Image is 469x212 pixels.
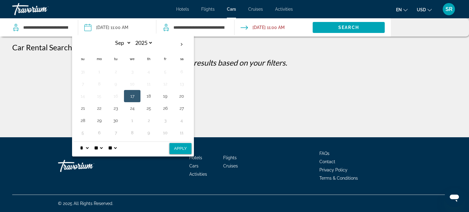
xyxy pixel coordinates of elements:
button: Day 29 [94,116,104,125]
a: Terms & Conditions [319,176,358,181]
button: User Menu [441,3,457,16]
iframe: Button to launch messaging window [445,188,464,207]
select: Select minute [93,142,104,154]
a: Activities [275,7,293,12]
button: Day 3 [127,67,137,76]
select: Select year [133,38,153,48]
select: Select hour [79,142,90,154]
button: Day 9 [111,80,121,88]
button: Day 5 [160,67,170,76]
button: Day 31 [78,67,88,76]
button: Day 4 [177,116,187,125]
button: Search [313,22,385,33]
a: Contact [319,159,335,164]
button: Change language [396,5,408,14]
button: Day 25 [144,104,154,113]
a: Hotels [176,7,189,12]
button: Day 28 [78,116,88,125]
button: Day 7 [111,128,121,137]
a: Cruises [223,163,238,168]
button: Day 21 [78,104,88,113]
select: Select month [111,38,131,48]
button: Day 1 [127,116,137,125]
button: Day 16 [111,92,121,100]
span: © 2025 All Rights Reserved. [58,201,113,206]
button: Day 3 [160,116,170,125]
button: Day 22 [94,104,104,113]
button: Day 11 [144,80,154,88]
a: Flights [201,7,215,12]
button: Apply [169,143,191,154]
button: Day 5 [78,128,88,137]
a: Cars [227,7,236,12]
span: SR [445,6,453,12]
a: Cruises [248,7,263,12]
select: Select AM/PM [107,142,118,154]
a: Hotels [189,155,202,160]
button: Day 2 [111,67,121,76]
button: Day 8 [94,80,104,88]
button: Day 15 [94,92,104,100]
button: Day 10 [160,128,170,137]
button: Day 14 [78,92,88,100]
p: No results based on your filters. [9,58,460,67]
a: Flights [223,155,237,160]
a: Cars [189,163,198,168]
button: Day 1 [94,67,104,76]
button: Day 9 [144,128,154,137]
button: Day 11 [177,128,187,137]
button: Day 8 [127,128,137,137]
a: FAQs [319,151,329,156]
button: Day 6 [94,128,104,137]
h1: Car Rental Search Results [12,43,98,52]
button: Day 6 [177,67,187,76]
button: Day 12 [160,80,170,88]
a: Travorium [12,1,73,17]
button: Day 18 [144,92,154,100]
button: Day 30 [111,116,121,125]
button: Day 24 [127,104,137,113]
button: Change currency [417,5,432,14]
span: Search [338,25,359,30]
a: Travorium [58,157,119,175]
span: USD [417,7,426,12]
button: Day 26 [160,104,170,113]
button: Drop-off date: Oct 26, 2025 11:00 AM [241,18,285,37]
a: Activities [189,172,207,177]
button: Day 19 [160,92,170,100]
button: Day 17 [127,92,137,100]
button: Next month [173,38,190,52]
button: Day 23 [111,104,121,113]
button: Day 13 [177,80,187,88]
button: Day 10 [127,80,137,88]
button: Pickup date: Oct 26, 2025 11:00 AM [84,18,128,37]
a: Privacy Policy [319,167,347,172]
button: Day 4 [144,67,154,76]
button: Day 7 [78,80,88,88]
button: Day 2 [144,116,154,125]
button: Day 20 [177,92,187,100]
button: Day 27 [177,104,187,113]
span: en [396,7,402,12]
